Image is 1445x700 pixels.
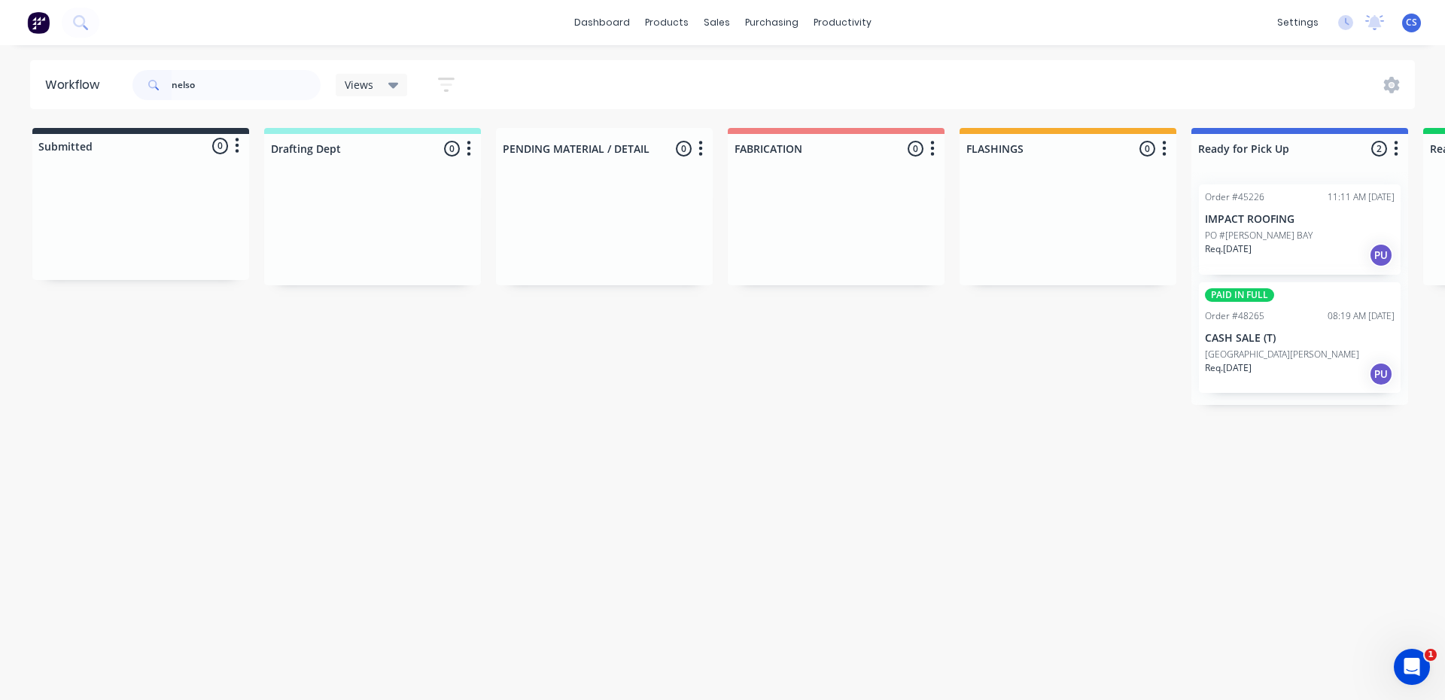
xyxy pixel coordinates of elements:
p: PO #[PERSON_NAME] BAY [1205,229,1313,242]
div: Order #45226 [1205,190,1264,204]
div: products [637,11,696,34]
div: sales [696,11,738,34]
div: PU [1369,243,1393,267]
p: Req. [DATE] [1205,361,1252,375]
img: Factory [27,11,50,34]
div: PAID IN FULL [1205,288,1274,302]
p: CASH SALE (T) [1205,332,1395,345]
div: purchasing [738,11,806,34]
a: dashboard [567,11,637,34]
div: Workflow [45,76,107,94]
input: Search for orders... [172,70,321,100]
div: productivity [806,11,879,34]
p: IMPACT ROOFING [1205,213,1395,226]
span: 1 [1425,649,1437,661]
div: 08:19 AM [DATE] [1328,309,1395,323]
iframe: Intercom live chat [1394,649,1430,685]
span: CS [1406,16,1417,29]
div: PAID IN FULLOrder #4826508:19 AM [DATE]CASH SALE (T)[GEOGRAPHIC_DATA][PERSON_NAME]Req.[DATE]PU [1199,282,1401,393]
span: Views [345,77,373,93]
div: Order #4522611:11 AM [DATE]IMPACT ROOFINGPO #[PERSON_NAME] BAYReq.[DATE]PU [1199,184,1401,275]
div: Order #48265 [1205,309,1264,323]
div: settings [1270,11,1326,34]
div: 11:11 AM [DATE] [1328,190,1395,204]
div: PU [1369,362,1393,386]
p: Req. [DATE] [1205,242,1252,256]
p: [GEOGRAPHIC_DATA][PERSON_NAME] [1205,348,1359,361]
